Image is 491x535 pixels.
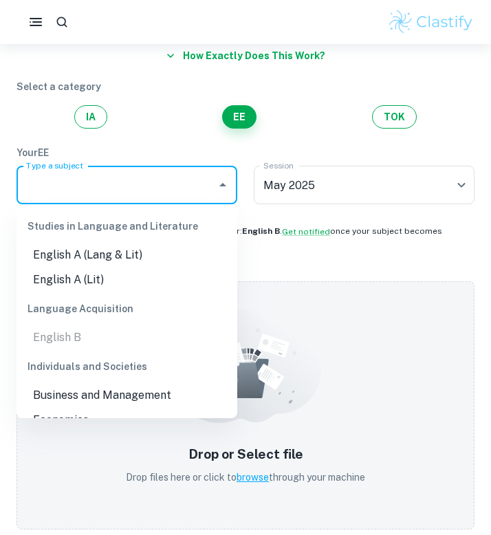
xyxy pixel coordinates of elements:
[161,43,331,68] button: How exactly does this work?
[387,8,474,36] img: Clastify logo
[17,292,237,325] div: Language Acquisition
[242,226,280,236] b: English B
[282,226,330,238] button: Get notified
[237,472,269,483] span: browse
[17,267,237,292] li: English A (Lit)
[126,444,365,464] h5: Drop or Select file
[17,243,237,267] li: English A (Lang & Lit)
[263,160,294,171] label: Session
[126,470,365,485] p: Drop files here or click to through your machine
[17,79,474,94] p: Select a category
[17,266,474,281] p: Your EE file
[372,105,417,129] button: TOK
[17,408,237,433] li: Economics
[17,350,237,383] div: Individuals and Societies
[17,210,237,243] div: Studies in Language and Literature
[74,105,107,129] button: IA
[254,166,474,204] div: May 2025
[17,383,237,408] li: Business and Management
[17,145,474,160] p: Your EE
[222,105,257,129] button: EE
[213,175,232,195] button: Close
[26,160,83,171] label: Type a subject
